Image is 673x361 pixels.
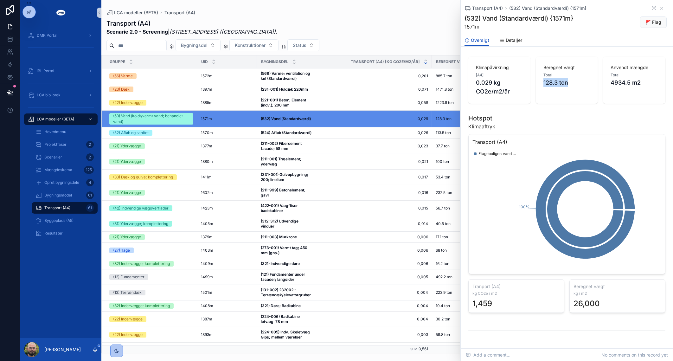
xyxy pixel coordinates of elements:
[181,42,208,48] span: Bygningsdel
[32,215,98,226] a: Byggeplads (A5)
[611,64,658,71] span: Anvendt mængde
[320,317,428,322] a: 0,004
[261,188,312,198] a: (211-999) Betonelement; gavl
[436,190,452,195] span: 232.5 ton
[37,93,61,98] span: LCA bibliotek
[32,202,98,214] a: Transport (A4)61
[37,117,74,122] span: LCA modeller (BETA)
[201,317,212,322] span: 1387m
[109,234,193,240] a: (21) Ydervægge
[645,19,661,25] span: 🚩 Flag
[261,235,297,239] strong: (211-003) Murkrone
[287,39,319,51] button: Select Button
[84,166,94,174] div: 125
[109,73,193,79] a: (56) Varme
[436,74,481,79] a: 885.7 ton
[320,100,428,105] a: 0,058
[32,139,98,150] a: Projektfaser2
[261,172,309,182] strong: (331-001) Gulvopbygning; 200; linolium
[44,231,63,236] span: Resultater
[436,100,454,105] span: 1223.9 ton
[436,261,449,266] span: 16.2 ton
[44,167,72,172] span: Mængdeskema
[109,100,193,106] a: (22) Indervægge
[109,87,193,92] a: (23) Dæk
[320,74,428,79] a: 0,201
[320,332,428,337] a: 0,003
[476,78,523,96] span: 0.029 kg CO2e/m2/år
[478,151,516,156] span: Etageboliger: vand (standardværdi) | [1 m2/m2] {0320a}
[261,245,308,255] strong: (273-001) Varmt tag; 450 mm (gns.)
[201,87,253,92] a: 1397m
[320,248,428,253] a: 0,006
[436,332,450,337] span: 59.8 ton
[32,177,98,188] a: Opret bygningsdele4
[113,303,170,309] div: (32) Indervægge; komplettering
[261,98,307,107] strong: (221-001) Beton; Element (indv.); 200 mm
[113,205,169,211] div: (42) Indvendige vægoverflader
[320,175,428,180] a: 0,017
[320,235,428,240] a: 0,006
[201,221,213,226] span: 1405m
[351,59,420,64] span: Transport (A4) [kg CO2e/m2/år]
[44,180,79,185] span: Opret bygningsdele
[436,130,451,135] span: 113.5 ton
[44,218,74,223] span: Byggeplads (A5)
[261,141,303,151] strong: (211-002) Fibercement facade; 58 mm
[436,206,450,211] span: 56.7 ton
[106,29,168,35] strong: Scenarie 2.0 - Screening
[320,206,428,211] a: 0,015
[201,235,253,240] a: 1379m
[640,16,667,28] button: 🚩 Flag
[472,291,560,296] span: kg CO2e / m2
[436,159,481,164] a: 100 ton
[436,274,481,280] a: 492.2 ton
[201,206,253,211] a: 1423m
[574,299,600,309] div: 26,000
[24,113,98,125] a: LCA modeller (BETA)
[113,234,141,240] div: (21) Ydervægge
[436,248,481,253] a: 68 ton
[109,221,193,227] a: (31) Ydervægge; komplettering
[261,87,308,92] strong: (231-001) Huldæk 220mm
[44,205,70,210] span: Transport (A4)
[261,303,301,308] strong: (321) Døre; Badkabine
[201,248,213,253] span: 1403m
[436,87,481,92] a: 1471.8 ton
[201,274,253,280] a: 1499m
[109,113,193,125] a: (53) Vand (koldt/varmt vand; behandlet vand)
[320,290,428,295] span: 0,004
[320,261,428,266] a: 0,006
[201,261,213,266] span: 1409m
[109,130,193,136] a: (52) Afløb og sanitet
[436,144,450,149] span: 37.7 ton
[109,174,193,180] a: (33) Dæk og gulve; komplettering
[436,175,481,180] a: 53.4 ton
[476,73,484,78] span: [A4]
[201,248,253,253] a: 1403m
[410,347,417,351] small: Sum
[201,190,213,195] span: 1602m
[472,299,492,309] div: 1,459
[109,248,193,253] a: (27) Tage
[436,87,453,92] span: 1471.8 ton
[436,175,450,180] span: 53.4 ton
[113,290,142,295] div: (13) Terrændæk
[261,314,312,324] a: (224-006) Badkabine letvæg 78 mm
[436,116,452,121] span: 128.3 ton
[113,274,144,280] div: (12) Fundamenter
[468,114,495,123] h1: Hotspot
[543,78,591,87] span: 128.3 ton
[32,228,98,239] a: Resultater
[201,144,212,149] span: 1377m
[201,159,213,164] span: 1380m
[261,141,312,151] a: (211-002) Fibercement facade; 58 mm
[106,19,277,28] h1: Transport (A4)
[261,203,299,213] strong: (422-001) Vægfliser badekabiner
[113,221,168,227] div: (31) Ydervægge; komplettering
[44,193,72,198] span: Bygningsmodel
[109,274,193,280] a: (12) Fundamenter
[436,235,481,240] a: 17.1 ton
[201,261,253,266] a: 1409m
